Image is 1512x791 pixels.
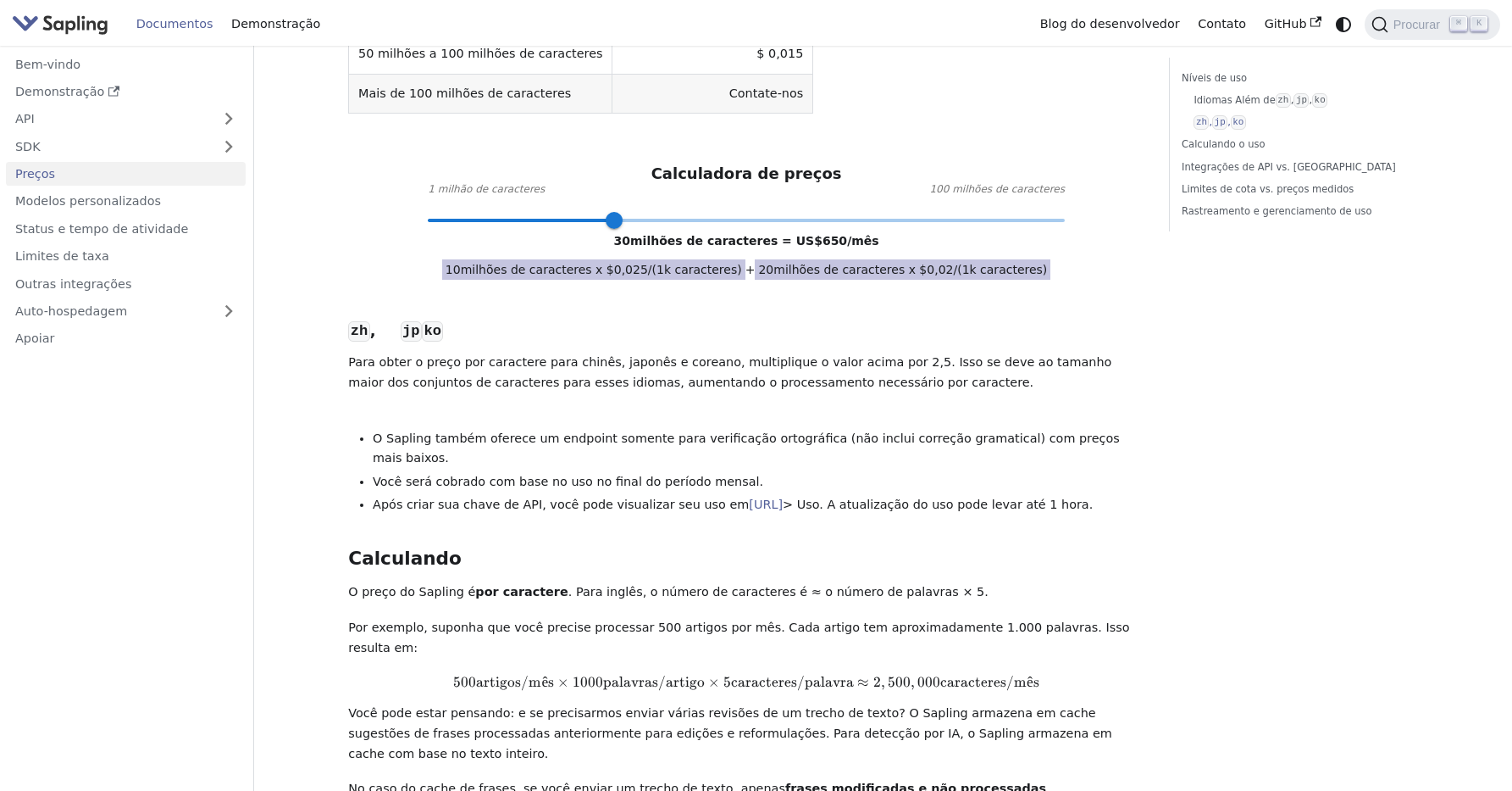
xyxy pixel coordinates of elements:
[1182,159,1411,175] a: Integrações de API vs. [GEOGRAPHIC_DATA]
[651,164,842,182] font: Calculadora de preços
[428,183,545,195] font: 1 milhão de caracteres
[1309,94,1312,106] font: ,
[15,331,55,345] font: Apoiar
[373,498,749,511] font: Após criar sua chave de API, você pode visualizar seu uso em
[1291,94,1294,106] font: ,
[1393,18,1440,31] font: Procurar
[6,162,246,187] a: Preços
[953,263,1047,276] font: /(1k caracteres)
[1293,93,1309,108] code: jp
[401,321,422,342] code: jp
[603,673,705,691] font: palavras/artigo
[1040,17,1180,31] font: Blog do desenvolvedor
[568,585,989,599] font: . Para inglês, o número de caracteres é ≈ o número de palavras × 5.
[453,673,476,691] font: 500
[927,263,953,276] font: 0,02
[1194,94,1275,106] font: Idiomas Além de
[6,189,246,214] a: Modelos personalizados
[446,263,461,276] font: 10
[573,673,603,691] font: 1000
[783,498,1093,511] font: > Uso. A atualização do uso pode levar até 1 hora.
[1198,17,1246,31] font: Contato
[348,621,1129,655] font: Por exemplo, suponha que você precise processar 500 artigos por mês. Cada artigo tem aproximadame...
[348,321,369,342] code: zh
[6,299,246,324] a: Auto-hospedagem
[857,673,869,691] font: ≈
[911,673,915,691] font: ,
[348,706,1112,760] font: Você pode estar pensando: e se precisarmos enviar várias revisões de um trecho de texto? O Saplin...
[1194,92,1405,109] a: Idiomas Além dezh,jp,ko
[6,134,212,159] a: SDK
[1209,116,1212,128] font: ,
[917,673,940,691] font: 000
[1470,16,1487,31] kbd: K
[6,244,246,269] a: Limites de taxa
[929,183,1065,195] font: 100 milhões de caracteres
[15,85,104,98] font: Demonstração
[1255,11,1331,37] a: GitHub
[1182,161,1396,173] font: Integrações de API vs. [GEOGRAPHIC_DATA]
[822,234,847,248] font: 650
[212,134,246,159] button: Expandir categoria da barra lateral 'SDK'
[358,86,571,100] font: Mais de 100 milhões de caracteres
[745,263,756,276] font: +
[847,234,879,248] font: /mês
[873,673,881,691] font: 2
[881,673,885,691] font: ,
[888,673,911,691] font: 500
[475,585,568,599] font: por caractere
[358,47,602,60] font: 50 milhões a 100 milhões de caracteres
[1312,93,1327,108] code: ko
[749,498,783,511] a: [URL]
[348,585,475,599] font: O preço do Sapling é
[12,12,114,36] a: Sapling.ai
[212,107,246,131] button: Expandir categoria da barra lateral 'API'
[6,52,246,76] a: Bem-vindo
[231,17,320,31] font: Demonstração
[1194,114,1405,131] a: zh,jp,ko
[1276,93,1291,108] code: zh
[1331,12,1355,36] button: Alternar entre o modo escuro e o modo claro (atualmente modo de sistema)
[136,17,213,31] font: Documentos
[15,249,109,263] font: Limites de taxa
[614,263,648,276] font: 0,025
[6,326,246,351] a: Apoiar
[15,277,131,291] font: Outras integrações
[729,86,804,100] font: Contate-nos
[1265,17,1307,31] font: GitHub
[15,58,80,71] font: Bem-vindo
[557,673,569,691] font: ×
[6,216,246,241] a: Status e tempo de atividade
[373,475,763,488] font: Você será cobrado com base no uso no final do período mensal.
[1182,203,1411,220] a: Rastreamento e gerenciamento de uso
[348,548,462,569] font: Calculando
[940,673,1039,691] font: caracteres/mês
[1188,11,1254,37] a: Contato
[373,432,1120,465] font: O Sapling também oferece um endpoint somente para verificação ortográfica (não inclui correção gr...
[1182,72,1247,84] font: Níveis de uso
[6,80,246,104] a: Demonstração
[1182,138,1266,150] font: Calculando o uso
[1227,116,1231,128] font: ,
[1182,205,1372,217] font: Rastreamento e gerenciamento de uso
[15,222,188,236] font: Status e tempo de atividade
[461,263,614,276] font: milhões de caracteres x $
[708,673,720,691] font: ×
[648,263,742,276] font: /(1k caracteres)
[370,321,376,339] font: ,
[1182,70,1411,86] a: Níveis de uso
[1182,183,1354,195] font: Limites de cota vs. preços medidos
[731,673,854,691] font: caracteres/palavra
[1182,136,1411,153] a: Calculando o uso
[127,11,222,37] a: Documentos
[1231,115,1246,130] code: ko
[773,263,927,276] font: milhões de caracteres x $
[1212,115,1227,130] code: jp
[1450,16,1467,31] kbd: ⌘
[723,673,731,691] font: 5
[12,12,108,36] img: Sapling.ai
[6,271,246,296] a: Outras integrações
[1182,181,1411,198] a: Limites de cota vs. preços medidos
[15,167,55,181] font: Preços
